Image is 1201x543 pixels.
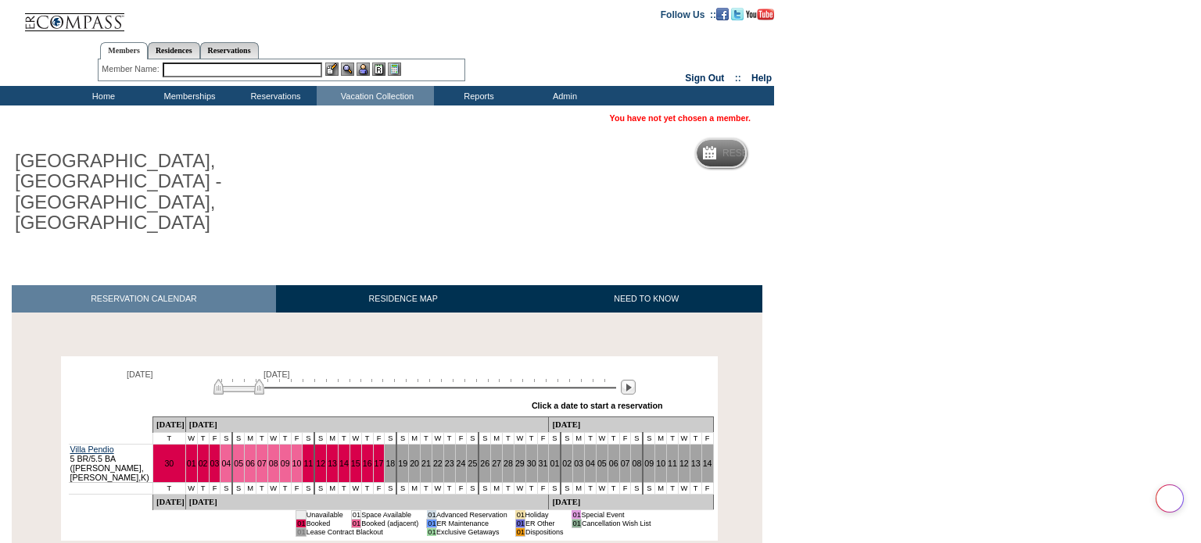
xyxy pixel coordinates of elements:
[292,459,302,468] a: 10
[385,459,395,468] a: 18
[409,432,421,444] td: M
[234,459,243,468] a: 05
[527,459,536,468] a: 30
[690,482,701,494] td: T
[703,459,712,468] a: 14
[102,63,162,76] div: Member Name:
[608,482,619,494] td: T
[596,432,608,444] td: W
[432,432,443,444] td: W
[678,482,690,494] td: W
[432,482,443,494] td: W
[199,459,208,468] a: 02
[746,9,774,20] img: Subscribe to our YouTube Channel
[327,432,339,444] td: M
[574,459,583,468] a: 03
[328,459,337,468] a: 13
[375,459,384,468] a: 17
[514,482,525,494] td: W
[561,482,572,494] td: S
[581,510,651,519] td: Special Event
[491,482,503,494] td: M
[530,285,762,313] a: NEED TO KNOW
[468,459,477,468] a: 25
[410,459,419,468] a: 20
[200,42,259,59] a: Reservations
[388,63,401,76] img: b_calculator.gif
[303,482,314,494] td: S
[291,432,303,444] td: F
[350,432,361,444] td: W
[327,482,339,494] td: M
[716,8,729,20] img: Become our fan on Facebook
[656,459,665,468] a: 10
[232,432,244,444] td: S
[679,459,689,468] a: 12
[515,527,525,536] td: 01
[267,432,279,444] td: W
[525,510,564,519] td: Holiday
[291,482,303,494] td: F
[427,510,436,519] td: 01
[722,148,842,159] h5: Reservation Calendar
[372,63,385,76] img: Reservations
[537,482,549,494] td: F
[152,482,185,494] td: T
[443,432,455,444] td: T
[644,459,654,468] a: 09
[480,459,489,468] a: 26
[12,148,362,237] h1: [GEOGRAPHIC_DATA], [GEOGRAPHIC_DATA] - [GEOGRAPHIC_DATA], [GEOGRAPHIC_DATA]
[427,519,436,527] td: 01
[731,9,744,18] a: Follow us on Twitter
[363,459,372,468] a: 16
[246,459,255,468] a: 06
[573,432,585,444] td: M
[152,494,185,509] td: [DATE]
[643,482,654,494] td: S
[621,380,636,395] img: Next
[610,113,751,123] span: You have not yet chosen a member.
[655,432,667,444] td: M
[731,8,744,20] img: Follow us on Twitter
[619,482,631,494] td: F
[503,432,514,444] td: T
[585,482,597,494] td: T
[281,459,290,468] a: 09
[586,459,595,468] a: 04
[317,86,434,105] td: Vacation Collection
[257,459,267,468] a: 07
[296,527,306,536] td: 01
[643,432,654,444] td: S
[619,432,631,444] td: F
[746,9,774,18] a: Subscribe to our YouTube Channel
[515,459,525,468] a: 29
[492,459,501,468] a: 27
[373,482,385,494] td: F
[735,73,741,84] span: ::
[421,459,431,468] a: 21
[685,73,724,84] a: Sign Out
[69,444,153,482] td: 5 BR/5.5 BA ([PERSON_NAME],[PERSON_NAME],K)
[185,432,197,444] td: W
[145,86,231,105] td: Memberships
[351,459,360,468] a: 15
[314,482,326,494] td: S
[597,459,607,468] a: 05
[443,482,455,494] td: T
[525,432,537,444] td: T
[549,494,713,509] td: [DATE]
[279,482,291,494] td: T
[256,432,267,444] td: T
[245,482,256,494] td: M
[621,459,630,468] a: 07
[59,86,145,105] td: Home
[339,432,350,444] td: T
[445,459,454,468] a: 23
[351,519,360,527] td: 01
[306,510,343,519] td: Unavailable
[549,432,561,444] td: S
[716,9,729,18] a: Become our fan on Facebook
[701,432,713,444] td: F
[325,63,339,76] img: b_edit.gif
[350,482,361,494] td: W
